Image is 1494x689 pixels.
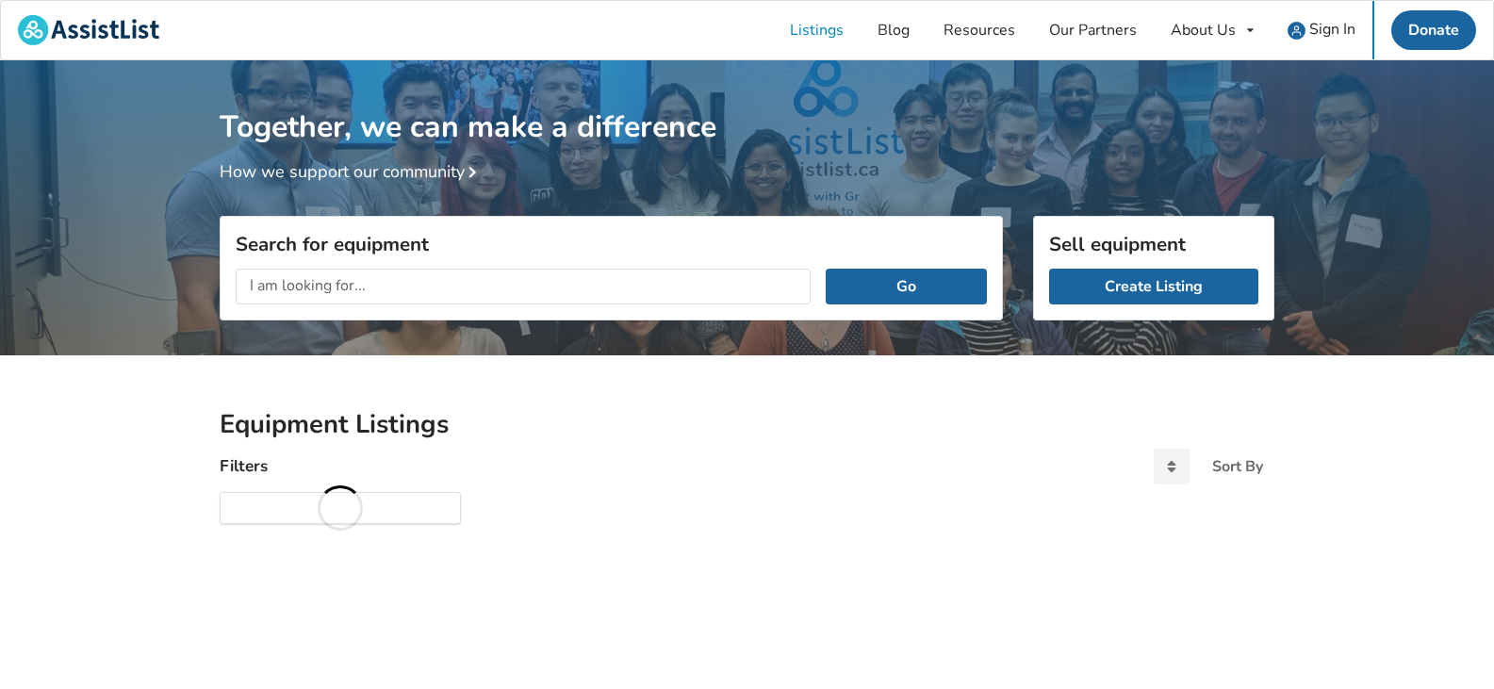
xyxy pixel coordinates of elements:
[220,60,1274,146] h1: Together, we can make a difference
[1391,10,1476,50] a: Donate
[1212,459,1263,474] div: Sort By
[826,269,987,304] button: Go
[220,455,268,477] h4: Filters
[18,15,159,45] img: assistlist-logo
[861,1,927,59] a: Blog
[236,269,811,304] input: I am looking for...
[220,408,1274,441] h2: Equipment Listings
[1171,23,1236,38] div: About Us
[1032,1,1154,59] a: Our Partners
[773,1,861,59] a: Listings
[927,1,1032,59] a: Resources
[1271,1,1372,59] a: user icon Sign In
[1309,19,1355,40] span: Sign In
[1288,22,1305,40] img: user icon
[1049,232,1258,256] h3: Sell equipment
[220,160,484,183] a: How we support our community
[236,232,987,256] h3: Search for equipment
[1049,269,1258,304] a: Create Listing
